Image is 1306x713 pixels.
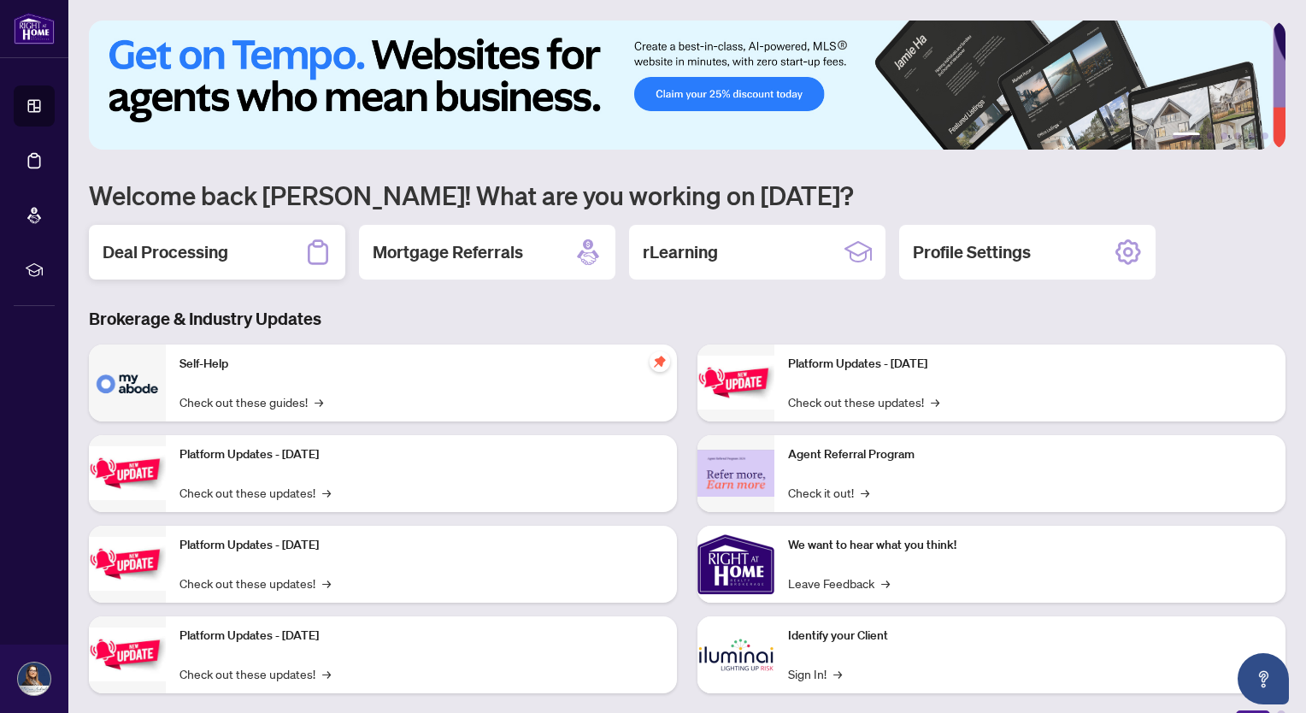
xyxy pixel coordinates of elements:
button: 5 [1248,133,1255,139]
span: → [322,664,331,683]
a: Check out these updates!→ [179,664,331,683]
img: Identify your Client [697,616,774,693]
a: Check out these updates!→ [179,483,331,502]
a: Check out these guides!→ [179,392,323,411]
span: → [315,392,323,411]
p: Platform Updates - [DATE] [179,536,663,555]
h2: rLearning [643,240,718,264]
img: Platform Updates - September 16, 2025 [89,446,166,500]
button: 3 [1221,133,1227,139]
a: Check out these updates!→ [179,574,331,592]
h2: Mortgage Referrals [373,240,523,264]
h3: Brokerage & Industry Updates [89,307,1285,331]
h2: Profile Settings [913,240,1031,264]
span: → [833,664,842,683]
span: → [861,483,869,502]
h2: Deal Processing [103,240,228,264]
p: Identify your Client [788,627,1272,645]
span: → [322,574,331,592]
span: → [322,483,331,502]
span: → [881,574,890,592]
img: Agent Referral Program [697,450,774,497]
a: Sign In!→ [788,664,842,683]
span: pushpin [650,351,670,372]
img: Slide 0 [89,21,1273,150]
a: Check out these updates!→ [788,392,939,411]
img: Platform Updates - July 8, 2025 [89,628,166,681]
a: Leave Feedback→ [788,574,890,592]
img: logo [14,13,55,44]
img: Platform Updates - June 23, 2025 [697,356,774,410]
img: Platform Updates - July 21, 2025 [89,537,166,591]
button: Open asap [1238,653,1289,704]
p: Platform Updates - [DATE] [788,355,1272,374]
img: Self-Help [89,345,166,421]
p: Agent Referral Program [788,445,1272,464]
button: 2 [1207,133,1214,139]
button: 6 [1262,133,1268,139]
a: Check it out!→ [788,483,869,502]
img: Profile Icon [18,663,50,695]
p: Platform Updates - [DATE] [179,627,663,645]
p: Platform Updates - [DATE] [179,445,663,464]
p: Self-Help [179,355,663,374]
h1: Welcome back [PERSON_NAME]! What are you working on [DATE]? [89,179,1285,211]
span: → [931,392,939,411]
p: We want to hear what you think! [788,536,1272,555]
img: We want to hear what you think! [697,526,774,603]
button: 1 [1173,133,1200,139]
button: 4 [1234,133,1241,139]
